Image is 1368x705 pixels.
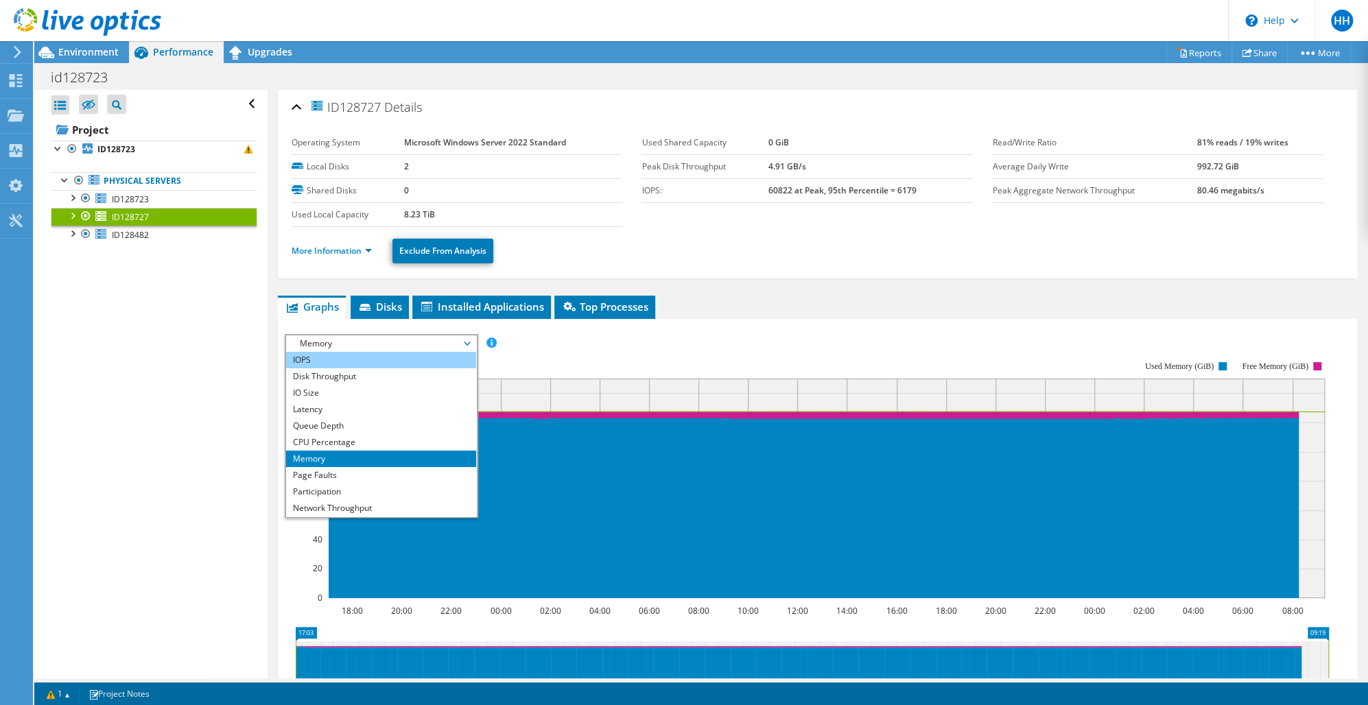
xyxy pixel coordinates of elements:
span: Performance [153,45,213,58]
b: Microsoft Windows Server 2022 Standard [404,136,566,148]
text: 0 [318,592,322,604]
b: ID128723 [97,143,135,155]
text: 20:00 [985,605,1006,617]
b: 0 GiB [768,136,788,148]
text: 04:00 [589,605,611,617]
a: ID128723 [51,190,257,208]
span: Top Processes [561,300,648,313]
text: 08:00 [1282,605,1304,617]
li: Disk Throughput [286,368,476,385]
text: 22:00 [440,605,462,617]
li: Network Throughput [286,500,476,516]
b: 81% reads / 19% writes [1197,136,1288,148]
a: ID128723 [51,141,257,158]
text: 18:00 [342,605,363,617]
text: 40 [313,534,322,545]
text: 06:00 [1232,605,1253,617]
li: Latency [286,401,476,418]
svg: \n [1245,14,1258,27]
b: 60822 at Peak, 95th Percentile = 6179 [768,184,916,196]
text: Used Memory (GiB) [1145,361,1214,371]
span: Graphs [285,300,339,313]
label: Read/Write Ratio [993,136,1197,150]
label: Peak Disk Throughput [642,160,768,174]
text: 18:00 [936,605,957,617]
span: Upgrades [248,45,292,58]
label: Used Local Capacity [292,208,404,222]
text: 20 [313,562,322,574]
text: 00:00 [1084,605,1105,617]
a: Physical Servers [51,172,257,190]
label: Shared Disks [292,184,404,198]
text: 16:00 [886,605,908,617]
a: 1 [37,685,80,702]
text: 04:00 [1183,605,1204,617]
li: Page Faults [286,467,476,483]
a: ID128727 [51,208,257,226]
li: IOPS [286,352,476,368]
span: ID128727 [309,99,381,115]
span: HH [1331,10,1353,32]
text: 22:00 [1035,605,1056,617]
text: 02:00 [1133,605,1155,617]
label: Used Shared Capacity [642,136,768,150]
span: Memory [293,335,469,352]
span: Environment [58,45,119,58]
a: ID128482 [51,226,257,243]
label: Local Disks [292,160,404,174]
label: Average Daily Write [993,160,1197,174]
b: 992.72 GiB [1197,160,1239,172]
text: 12:00 [787,605,808,617]
span: Disks [357,300,402,313]
li: Queue Depth [286,418,476,434]
li: CPU Percentage [286,434,476,451]
a: Reports [1166,42,1232,63]
label: IOPS: [642,184,768,198]
b: 2 [404,160,409,172]
text: 08:00 [688,605,709,617]
a: Project Notes [79,685,159,702]
a: More Information [292,245,372,256]
span: ID128482 [112,229,149,241]
span: Details [384,99,422,115]
a: Project [51,119,257,141]
h1: id128723 [45,70,129,85]
text: 00:00 [491,605,512,617]
text: 20:00 [391,605,412,617]
li: Participation [286,483,476,500]
span: ID128723 [112,193,149,205]
span: Installed Applications [419,300,544,313]
text: 14:00 [836,605,858,617]
text: Free Memory (GiB) [1242,361,1309,371]
a: Exclude From Analysis [392,239,493,263]
a: Share [1231,42,1288,63]
li: Memory [286,451,476,467]
text: 06:00 [639,605,660,617]
text: 10:00 [738,605,759,617]
label: Peak Aggregate Network Throughput [993,184,1197,198]
span: ID128727 [112,211,149,223]
b: 4.91 GB/s [768,160,805,172]
label: Operating System [292,136,404,150]
b: 0 [404,184,409,196]
b: 80.46 megabits/s [1197,184,1264,196]
li: IO Size [286,385,476,401]
text: 02:00 [540,605,561,617]
a: More [1287,42,1351,63]
b: 8.23 TiB [404,208,435,220]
